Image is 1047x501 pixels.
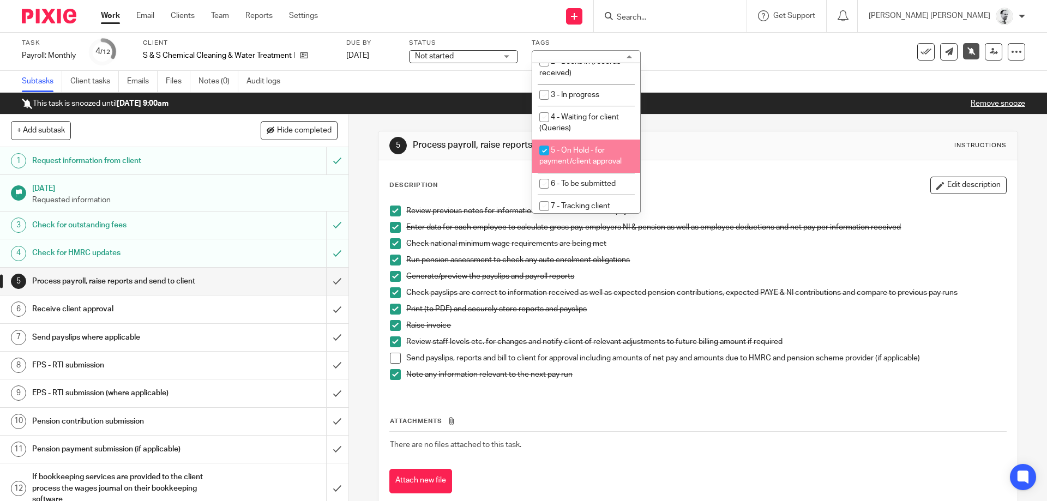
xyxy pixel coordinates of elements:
a: Email [136,10,154,21]
h1: [DATE] [32,180,338,194]
span: 7 - Tracking client refund/adj to BKG req. [539,202,614,221]
div: 8 [11,358,26,373]
span: 3 - In progress [551,91,599,99]
div: 5 [389,137,407,154]
label: Due by [346,39,395,47]
span: Hide completed [277,126,332,135]
span: Not started [415,52,454,60]
div: 9 [11,385,26,401]
a: Notes (0) [198,71,238,92]
small: /12 [100,49,110,55]
p: Raise invoice [406,320,1006,331]
img: Mass_2025.jpg [996,8,1013,25]
label: Tags [532,39,641,47]
div: 12 [11,481,26,496]
img: Pixie [22,9,76,23]
span: [DATE] [346,52,369,59]
label: Task [22,39,76,47]
div: 10 [11,414,26,429]
div: Payroll: Monthly [22,50,76,61]
p: S & S Chemical Cleaning & Water Treatment Limited [143,50,294,61]
div: 11 [11,442,26,457]
h1: Pension contribution submission [32,413,221,430]
span: 5 - On Hold - for payment/client approval [539,147,622,166]
span: 4 - Waiting for client (Queries) [539,113,619,132]
h1: Check for outstanding fees [32,217,221,233]
b: [DATE] 9:00am [117,100,169,107]
div: Instructions [954,141,1007,150]
p: Review previous notes for information relevant to the current pay run [406,206,1006,216]
a: Files [166,71,190,92]
div: 7 [11,330,26,345]
p: Print (to PDF) and securely store reports and payslips [406,304,1006,315]
div: 5 [11,274,26,289]
p: Note any information relevant to the next pay run [406,369,1006,380]
h1: Process payroll, raise reports and send to client [32,273,221,289]
p: [PERSON_NAME] [PERSON_NAME] [869,10,990,21]
a: Team [211,10,229,21]
h1: Process payroll, raise reports and send to client [413,140,721,151]
span: Attachments [390,418,442,424]
p: Send payslips, reports and bill to client for approval including amounts of net pay and amounts d... [406,353,1006,364]
label: Client [143,39,333,47]
span: 2 - Books in (records received) [539,58,621,77]
h1: Request information from client [32,153,221,169]
h1: EPS - RTI submission (where applicable) [32,385,221,401]
a: Work [101,10,120,21]
span: Get Support [773,12,815,20]
a: Reports [245,10,273,21]
div: 1 [11,153,26,168]
a: Audit logs [246,71,288,92]
a: Settings [289,10,318,21]
button: + Add subtask [11,121,71,140]
p: Run pension assessment to check any auto enrolment obligations [406,255,1006,265]
p: Check payslips are correct to information received as well as expected pension contributions, exp... [406,287,1006,298]
h1: FPS - RTI submission [32,357,221,373]
p: Description [389,181,438,190]
h1: Send payslips where applicable [32,329,221,346]
div: 4 [11,246,26,261]
a: Clients [171,10,195,21]
p: Check national minimum wage requirements are being met [406,238,1006,249]
p: Generate/preview the payslips and payroll reports [406,271,1006,282]
p: Review staff levels etc. for changes and notify client of relevant adjustments to future billing ... [406,336,1006,347]
label: Status [409,39,518,47]
button: Edit description [930,177,1007,194]
a: Remove snooze [971,100,1025,107]
div: 4 [95,45,110,58]
button: Hide completed [261,121,338,140]
h1: Pension payment submission (if applicable) [32,441,221,457]
h1: Check for HMRC updates [32,245,221,261]
span: There are no files attached to this task. [390,441,521,449]
button: Attach new file [389,469,452,493]
div: 3 [11,218,26,233]
p: Enter data for each employee to calculate gross pay, employers NI & pension as well as employee d... [406,222,1006,233]
p: This task is snoozed until [22,98,169,109]
a: Subtasks [22,71,62,92]
div: 6 [11,301,26,317]
span: 6 - To be submitted [551,180,616,188]
p: Requested information [32,195,338,206]
input: Search [616,13,714,23]
a: Client tasks [70,71,119,92]
a: Emails [127,71,158,92]
h1: Receive client approval [32,301,221,317]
